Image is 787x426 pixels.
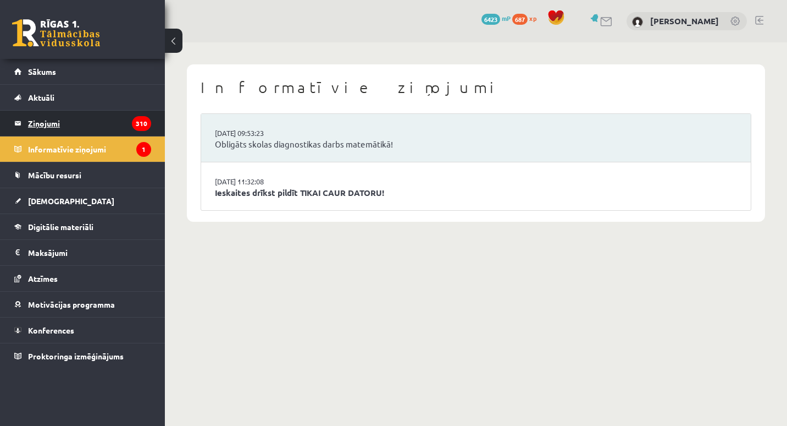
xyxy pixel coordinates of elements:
[132,116,151,131] i: 310
[215,138,737,151] a: Obligāts skolas diagnostikas darbs matemātikā!
[28,111,151,136] legend: Ziņojumi
[512,14,542,23] a: 687 xp
[14,85,151,110] a: Aktuāli
[28,222,93,232] span: Digitālie materiāli
[28,170,81,180] span: Mācību resursi
[215,176,297,187] a: [DATE] 11:32:08
[215,187,737,199] a: Ieskaites drīkst pildīt TIKAI CAUR DATORU!
[14,240,151,265] a: Maksājumi
[14,162,151,188] a: Mācību resursi
[632,17,643,28] img: Amanda Zandersone
[14,59,151,84] a: Sākums
[14,136,151,162] a: Informatīvie ziņojumi1
[650,15,719,26] a: [PERSON_NAME]
[28,274,58,283] span: Atzīmes
[136,142,151,157] i: 1
[14,292,151,317] a: Motivācijas programma
[14,188,151,214] a: [DEMOGRAPHIC_DATA]
[12,19,100,47] a: Rīgas 1. Tālmācības vidusskola
[14,111,151,136] a: Ziņojumi310
[28,67,56,77] span: Sākums
[14,266,151,291] a: Atzīmes
[28,325,74,335] span: Konferences
[28,196,114,206] span: [DEMOGRAPHIC_DATA]
[481,14,511,23] a: 6423 mP
[512,14,528,25] span: 687
[529,14,536,23] span: xp
[28,351,124,361] span: Proktoringa izmēģinājums
[28,92,54,102] span: Aktuāli
[14,214,151,239] a: Digitālie materiāli
[28,136,151,162] legend: Informatīvie ziņojumi
[14,343,151,369] a: Proktoringa izmēģinājums
[28,299,115,309] span: Motivācijas programma
[14,318,151,343] a: Konferences
[28,240,151,265] legend: Maksājumi
[481,14,500,25] span: 6423
[215,128,297,139] a: [DATE] 09:53:23
[201,78,751,97] h1: Informatīvie ziņojumi
[502,14,511,23] span: mP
